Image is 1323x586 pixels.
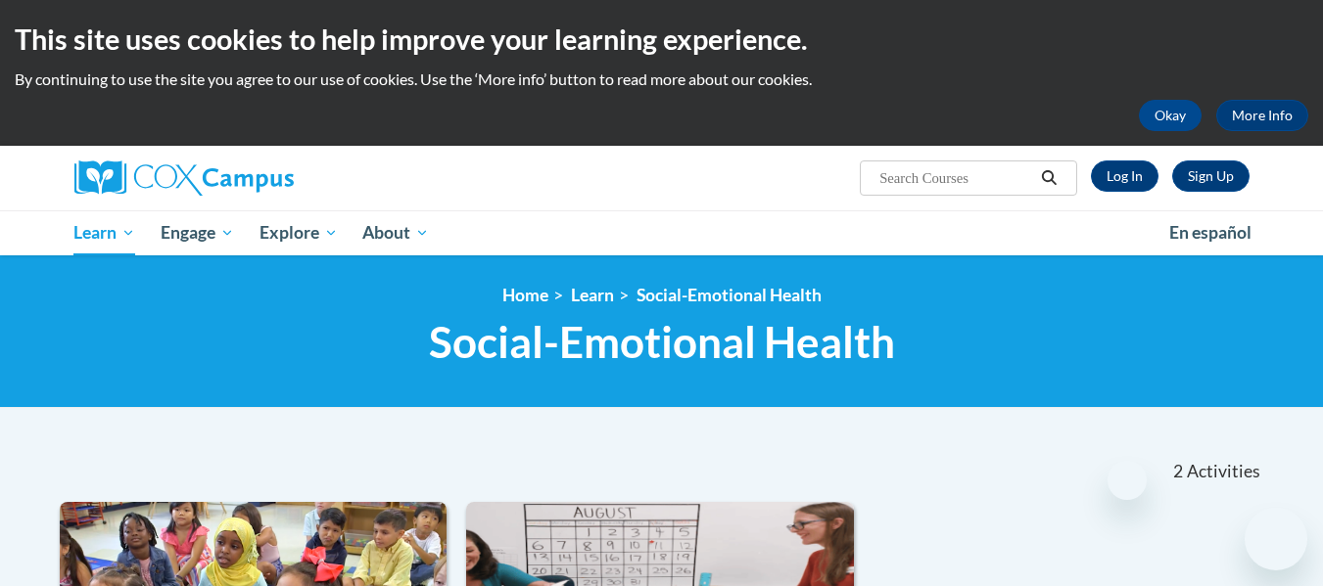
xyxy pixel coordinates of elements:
[74,160,294,196] img: Cox Campus
[571,285,614,305] a: Learn
[1034,166,1063,190] button: Search
[15,68,1308,90] p: By continuing to use the site you agree to our use of cookies. Use the ‘More info’ button to read...
[1245,508,1307,570] iframe: Button to launch messaging window
[350,210,442,255] a: About
[62,210,149,255] a: Learn
[877,166,1034,190] input: Search Courses
[1172,160,1250,192] a: Register
[15,20,1308,59] h2: This site uses cookies to help improve your learning experience.
[1139,100,1202,131] button: Okay
[1216,100,1308,131] a: More Info
[362,221,429,245] span: About
[1157,212,1264,253] a: En español
[148,210,247,255] a: Engage
[1169,222,1252,243] span: En español
[429,316,895,368] span: Social-Emotional Health
[1108,461,1147,500] iframe: Close message
[45,210,1279,255] div: Main menu
[161,221,234,245] span: Engage
[260,221,338,245] span: Explore
[74,160,447,196] a: Cox Campus
[637,285,822,305] a: Social-Emotional Health
[1091,160,1158,192] a: Log In
[247,210,351,255] a: Explore
[73,221,135,245] span: Learn
[502,285,548,305] a: Home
